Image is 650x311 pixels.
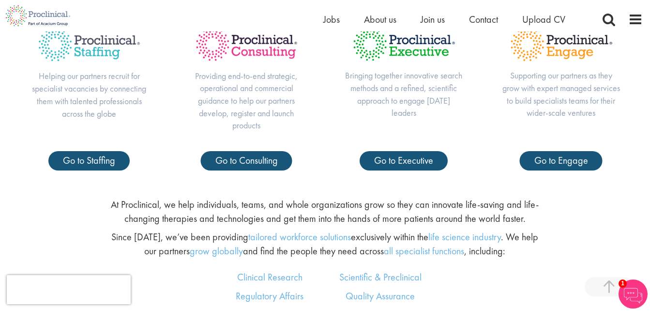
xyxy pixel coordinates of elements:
span: Go to Consulting [215,154,278,167]
a: Go to Consulting [201,151,292,171]
p: At Proclinical, we help individuals, teams, and whole organizations grow so they can innovate lif... [111,198,539,225]
a: all specialist functions [384,245,464,257]
a: Contact [469,13,498,26]
span: Go to Executive [374,154,433,167]
a: Go to Executive [360,151,448,171]
a: Scientific & Preclinical [339,271,422,283]
a: Go to Staffing [48,151,130,171]
span: 1 [619,280,627,288]
a: grow globally [190,245,243,257]
a: Join us [421,13,445,26]
img: Proclinical Title [345,19,463,69]
a: tailored workforce solutions [248,231,351,243]
iframe: reCAPTCHA [7,275,131,304]
a: life science industry [428,231,501,243]
img: Proclinical Title [187,19,306,69]
span: Go to Engage [534,154,588,167]
img: Chatbot [619,280,648,309]
p: Supporting our partners as they grow with expert managed services to build specialists teams for ... [502,69,620,119]
a: About us [364,13,396,26]
p: Since [DATE], we’ve been providing exclusively within the . We help our partners and find the peo... [111,230,539,258]
a: Regulatory Affairs [236,290,303,302]
a: Jobs [323,13,340,26]
a: Upload CV [522,13,565,26]
img: Proclinical Title [30,19,149,70]
p: Providing end-to-end strategic, operational and commercial guidance to help our partners develop,... [187,70,306,132]
a: Go to Engage [520,151,603,171]
p: Bringing together innovative search methods and a refined, scientific approach to engage [DATE] l... [345,69,463,119]
a: Clinical Research [237,271,302,283]
span: Go to Staffing [63,154,115,167]
img: Proclinical Title [502,19,620,69]
a: Quality Assurance [346,290,415,302]
p: Helping our partners recruit for specialist vacancies by connecting them with talented profession... [30,70,149,120]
